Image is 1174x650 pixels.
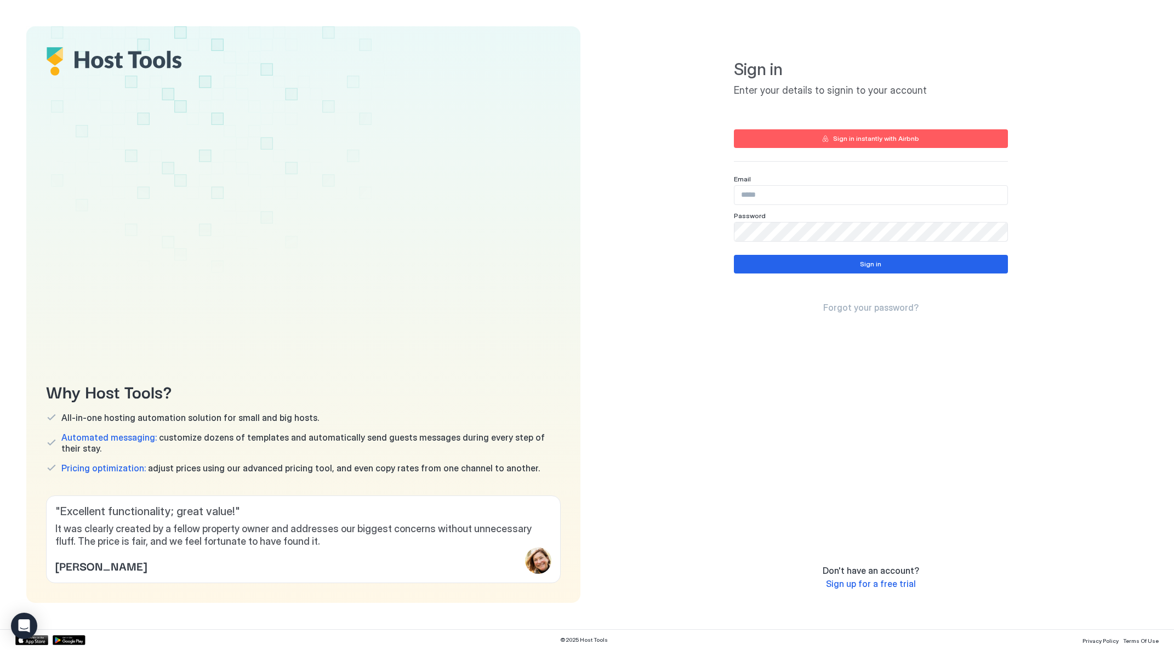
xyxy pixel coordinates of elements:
[823,565,919,576] span: Don't have an account?
[61,432,157,443] span: Automated messaging:
[1082,637,1119,644] span: Privacy Policy
[560,636,608,643] span: © 2025 Host Tools
[734,175,751,183] span: Email
[525,548,551,574] div: profile
[734,223,1007,241] input: Input Field
[55,505,551,518] span: " Excellent functionality; great value! "
[826,578,916,590] a: Sign up for a free trial
[55,523,551,548] span: It was clearly created by a fellow property owner and addresses our biggest concerns without unne...
[15,635,48,645] a: App Store
[734,129,1008,148] button: Sign in instantly with Airbnb
[1123,634,1159,646] a: Terms Of Use
[734,84,1008,97] span: Enter your details to signin to your account
[61,463,540,474] span: adjust prices using our advanced pricing tool, and even copy rates from one channel to another.
[833,134,919,144] div: Sign in instantly with Airbnb
[860,259,881,269] div: Sign in
[734,186,1007,204] input: Input Field
[11,613,37,639] div: Open Intercom Messenger
[55,557,147,574] span: [PERSON_NAME]
[734,59,1008,80] span: Sign in
[1123,637,1159,644] span: Terms Of Use
[46,379,561,403] span: Why Host Tools?
[1082,634,1119,646] a: Privacy Policy
[826,578,916,589] span: Sign up for a free trial
[734,212,766,220] span: Password
[823,302,919,313] span: Forgot your password?
[53,635,86,645] a: Google Play Store
[734,255,1008,273] button: Sign in
[61,432,561,454] span: customize dozens of templates and automatically send guests messages during every step of their s...
[823,302,919,313] a: Forgot your password?
[61,463,146,474] span: Pricing optimization:
[61,412,319,423] span: All-in-one hosting automation solution for small and big hosts.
